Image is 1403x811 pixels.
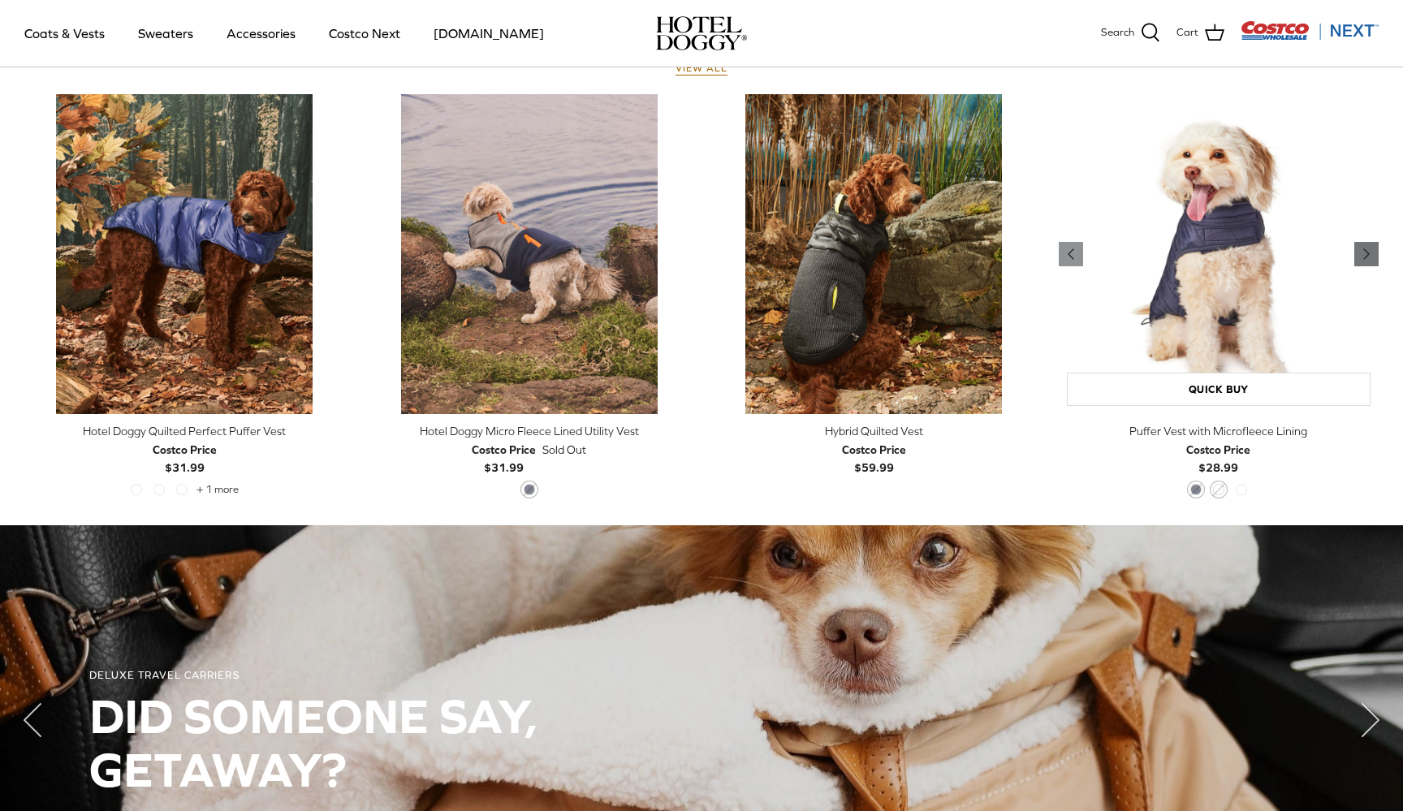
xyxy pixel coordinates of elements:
[89,669,1314,683] div: DELUXE TRAVEL CARRIERS
[314,6,415,61] a: Costco Next
[842,441,906,459] div: Costco Price
[714,422,1034,440] div: Hybrid Quilted Vest
[369,94,690,415] a: Hotel Doggy Micro Fleece Lined Utility Vest
[89,689,1314,796] h2: DID SOMEONE SAY, GETAWAY?
[24,94,345,415] a: Hotel Doggy Quilted Perfect Puffer Vest
[1176,24,1198,41] span: Cart
[419,6,559,61] a: [DOMAIN_NAME]
[1354,242,1379,266] a: Previous
[676,63,727,75] a: View all
[1101,24,1134,41] span: Search
[153,441,217,474] b: $31.99
[1101,23,1160,44] a: Search
[1186,441,1250,474] b: $28.99
[1067,373,1371,406] a: Quick buy
[10,6,119,61] a: Coats & Vests
[1186,441,1250,459] div: Costco Price
[1176,23,1224,44] a: Cart
[196,484,239,495] span: + 1 more
[472,441,536,459] div: Costco Price
[123,6,208,61] a: Sweaters
[1059,242,1083,266] a: Previous
[714,94,1034,415] a: Hybrid Quilted Vest
[24,422,345,477] a: Hotel Doggy Quilted Perfect Puffer Vest Costco Price$31.99
[1338,688,1403,753] button: Next
[1241,31,1379,43] a: Visit Costco Next
[369,422,690,440] div: Hotel Doggy Micro Fleece Lined Utility Vest
[656,16,747,50] a: hoteldoggy.com hoteldoggycom
[1059,422,1379,440] div: Puffer Vest with Microfleece Lining
[714,422,1034,477] a: Hybrid Quilted Vest Costco Price$59.99
[153,441,217,459] div: Costco Price
[656,16,747,50] img: hoteldoggycom
[369,422,690,477] a: Hotel Doggy Micro Fleece Lined Utility Vest Costco Price$31.99 Sold Out
[1059,422,1379,477] a: Puffer Vest with Microfleece Lining Costco Price$28.99
[542,441,586,459] span: Sold Out
[1241,20,1379,41] img: Costco Next
[212,6,310,61] a: Accessories
[24,422,345,440] div: Hotel Doggy Quilted Perfect Puffer Vest
[842,441,906,474] b: $59.99
[472,441,536,474] b: $31.99
[1059,94,1379,415] a: Puffer Vest with Microfleece Lining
